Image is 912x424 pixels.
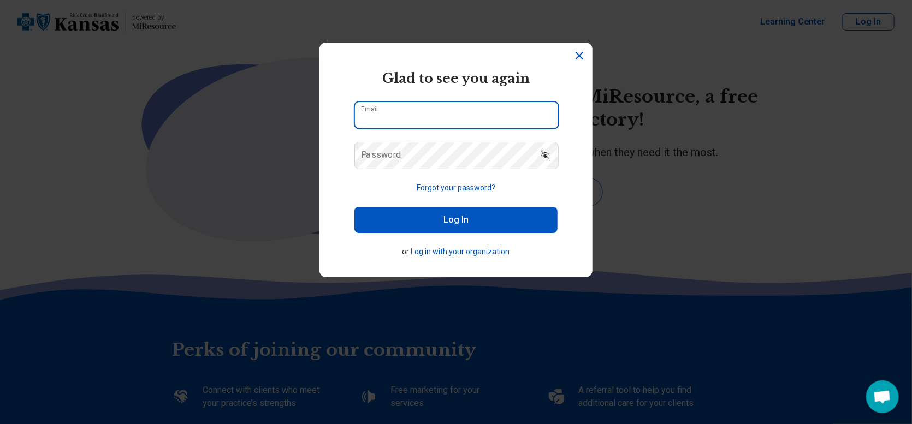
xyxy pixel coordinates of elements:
[354,207,558,233] button: Log In
[354,246,558,258] p: or
[361,106,378,112] label: Email
[534,142,558,168] button: Show password
[361,151,401,159] label: Password
[354,69,558,88] h2: Glad to see you again
[573,49,586,62] button: Dismiss
[319,43,593,277] section: Login Dialog
[411,246,510,258] button: Log in with your organization
[417,182,495,194] button: Forgot your password?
